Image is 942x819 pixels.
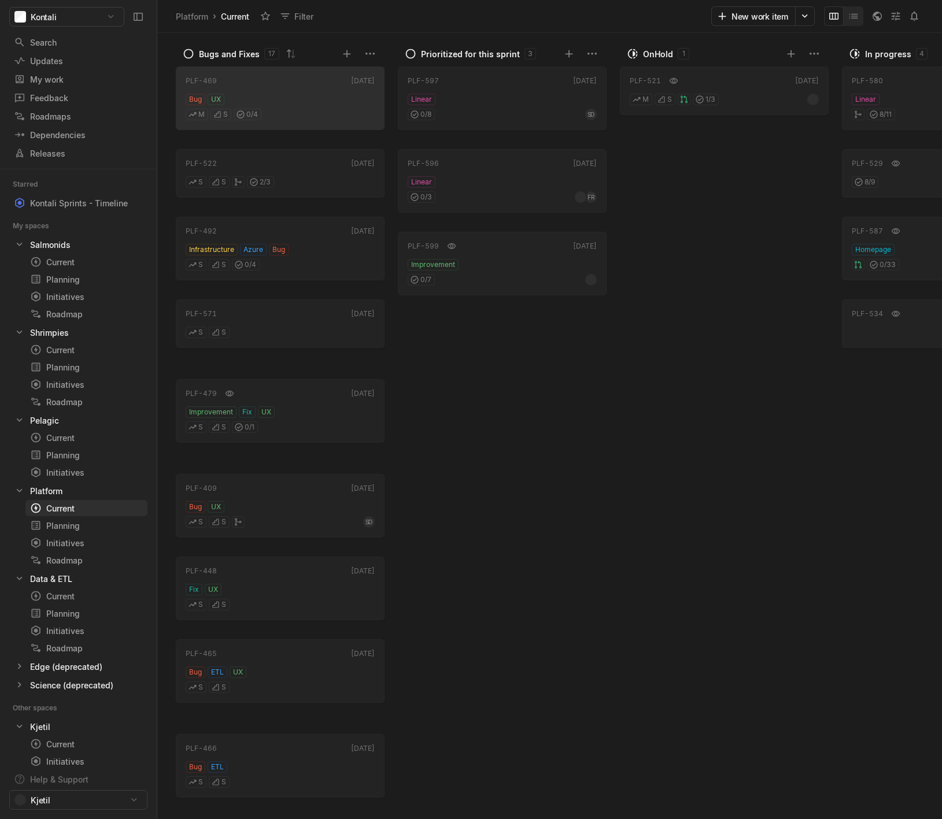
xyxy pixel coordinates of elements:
[198,422,203,432] span: S
[176,379,385,443] a: PLF-479[DATE]ImprovementFixUXSS0/1
[30,485,62,497] div: Platform
[9,126,147,143] a: Dependencies
[9,718,147,735] a: Kjetil
[30,554,143,566] div: Roadmap
[30,679,113,691] div: Science (deprecated)
[573,241,597,251] div: [DATE]
[588,109,594,120] span: SD
[176,636,385,706] div: PLF-465[DATE]BugETLUXSS
[246,109,258,120] span: 0 / 4
[176,63,385,134] div: PLF-469[DATE]BugUXMS0/4
[351,648,375,659] div: [DATE]
[351,158,375,169] div: [DATE]
[221,327,226,338] span: S
[176,639,385,703] a: PLF-465[DATE]BugETLUXSS
[176,731,385,801] div: PLF-466[DATE]BugETLSS
[25,306,147,322] a: Roadmap
[9,71,147,88] a: My work
[30,308,143,320] div: Roadmap
[9,790,147,810] button: Kjetil
[9,144,147,162] a: Releases
[408,158,439,169] div: PLF-596
[25,640,147,656] a: Roadmap
[844,6,863,26] button: Change to mode list_view
[176,470,385,541] div: PLF-409[DATE]BugUXSSSD
[865,177,875,187] span: 8 / 9
[30,291,143,303] div: Initiatives
[9,570,147,587] a: Data & ETL
[30,396,143,408] div: Roadmap
[176,213,385,284] div: PLF-492[DATE]InfrastructureAzureBugSS0/4
[855,94,876,105] span: Linear
[25,288,147,305] a: Initiatives
[9,324,147,340] div: Shrimpies
[173,9,210,24] a: Platform
[189,584,199,595] span: Fix
[245,260,256,270] span: 0 / 4
[189,502,202,512] span: Bug
[189,667,202,677] span: Bug
[351,309,375,319] div: [DATE]
[208,584,218,595] span: UX
[189,407,233,417] span: Improvement
[398,228,607,299] div: PLF-599[DATE]Improvement0/7
[233,667,243,677] span: UX
[398,66,607,130] a: PLF-597[DATE]Linear0/8SD
[30,432,143,444] div: Current
[14,73,143,86] div: My work
[176,553,385,624] div: PLF-448[DATE]FixUXSS
[408,241,439,251] div: PLF-599
[198,327,203,338] span: S
[9,52,147,69] a: Updates
[9,89,147,106] a: Feedback
[186,109,208,120] button: M
[824,6,863,26] div: board and list toggle
[398,232,607,295] a: PLF-599[DATE]Improvement0/7
[264,48,279,60] div: 17
[213,10,216,22] div: ›
[25,535,147,551] a: Initiatives
[9,483,147,499] a: Platform
[14,110,143,123] div: Roadmaps
[211,762,224,772] span: ETL
[211,94,221,105] span: UX
[9,658,147,675] div: Edge (deprecated)
[30,361,143,373] div: Planning
[221,422,226,432] span: S
[642,94,649,105] span: M
[398,63,607,134] div: PLF-597[DATE]Linear0/8SD
[25,753,147,769] a: Initiatives
[176,474,385,538] a: PLF-409[DATE]BugUXSSSD
[221,177,226,187] span: S
[365,516,372,528] span: SD
[30,590,143,602] div: Current
[420,192,432,202] span: 0 / 3
[176,63,390,819] div: grid
[210,109,231,120] button: S
[25,447,147,463] a: Planning
[186,566,217,576] div: PLF-448
[176,10,208,23] div: Platform
[219,9,252,24] div: Current
[678,48,689,60] div: 1
[524,48,536,60] div: 3
[30,273,143,286] div: Planning
[176,296,385,351] div: PLF-571[DATE]SS
[9,236,147,253] a: Salmonids
[351,566,375,576] div: [DATE]
[30,573,72,585] div: Data & ETL
[176,66,385,130] a: PLF-469[DATE]BugUXMS0/4
[620,63,834,819] div: grid
[13,220,63,232] div: My spaces
[211,502,221,512] span: UX
[260,177,271,187] span: 2 / 3
[25,271,147,287] a: Planning
[30,197,128,209] div: Kontali Sprints - Timeline
[852,158,883,169] div: PLF-529
[880,260,896,270] span: 0 / 33
[25,552,147,568] a: Roadmap
[25,588,147,604] a: Current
